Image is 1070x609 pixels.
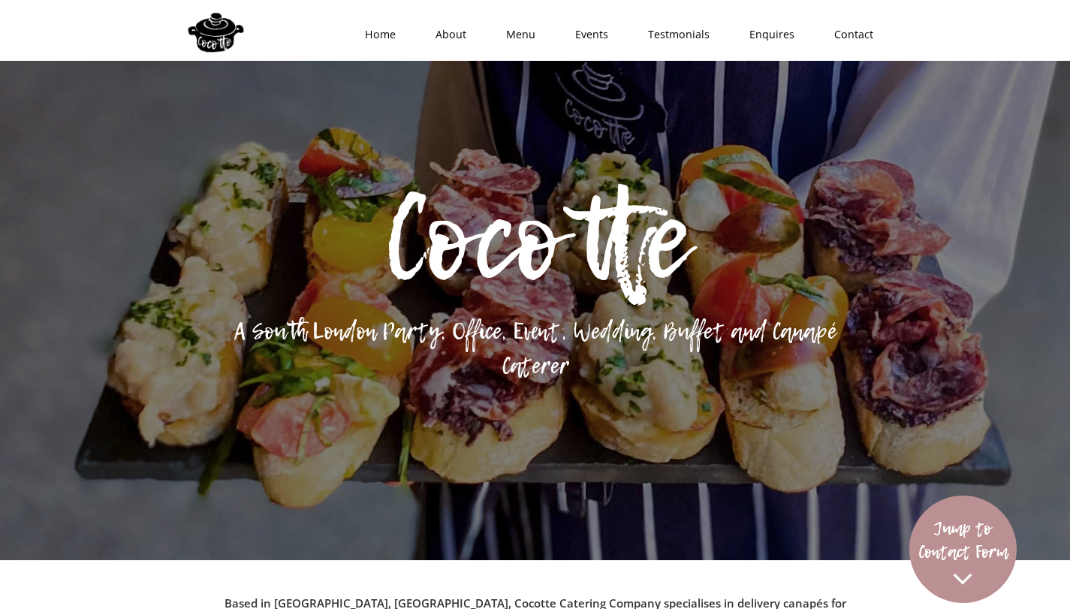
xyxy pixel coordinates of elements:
[623,12,725,57] a: Testmonials
[809,12,888,57] a: Contact
[411,12,481,57] a: About
[481,12,550,57] a: Menu
[550,12,623,57] a: Events
[340,12,411,57] a: Home
[725,12,809,57] a: Enquires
